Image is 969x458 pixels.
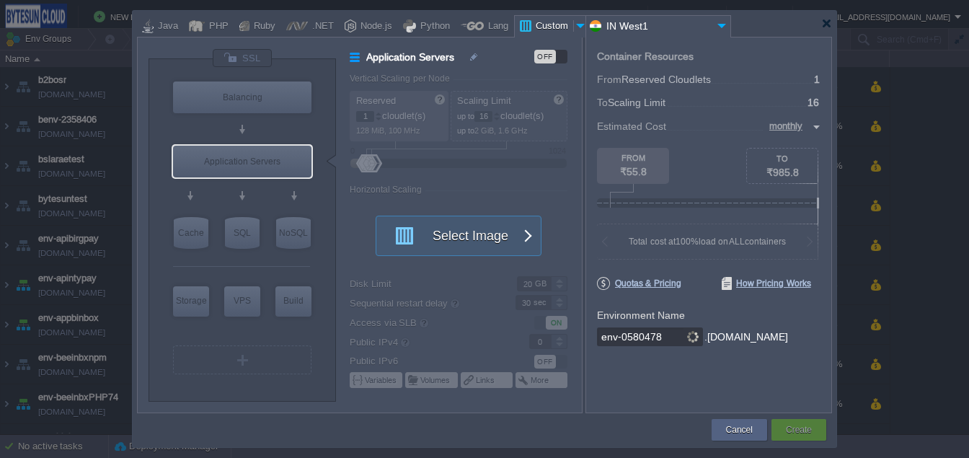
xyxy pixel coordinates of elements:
div: Build [275,286,311,315]
div: NoSQL [276,217,311,249]
div: SQL Databases [225,217,260,249]
div: Container Resources [597,51,694,62]
div: SQL [225,217,260,249]
div: Load Balancer [173,82,311,113]
span: Quotas & Pricing [597,277,681,290]
div: Python [416,16,450,38]
div: .[DOMAIN_NAME] [704,327,788,347]
div: OFF [534,50,556,63]
div: Build Node [275,286,311,317]
div: Balancing [173,82,311,113]
label: Environment Name [597,309,685,321]
button: Select Image [386,216,516,255]
div: VPS [224,286,260,315]
button: Create [786,423,812,437]
div: Storage [173,286,209,315]
div: Create New Layer [173,345,311,374]
div: Custom [531,16,573,38]
div: Ruby [249,16,275,38]
div: Application Servers [173,146,311,177]
div: Lang [484,16,508,38]
div: Java [154,16,178,38]
div: Elastic VPS [224,286,260,317]
div: Cache [174,217,208,249]
button: Cancel [726,423,753,437]
span: How Pricing Works [722,277,811,290]
div: PHP [205,16,229,38]
div: NoSQL Databases [276,217,311,249]
div: .NET [308,16,334,38]
div: Node.js [356,16,392,38]
div: Storage Containers [173,286,209,317]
